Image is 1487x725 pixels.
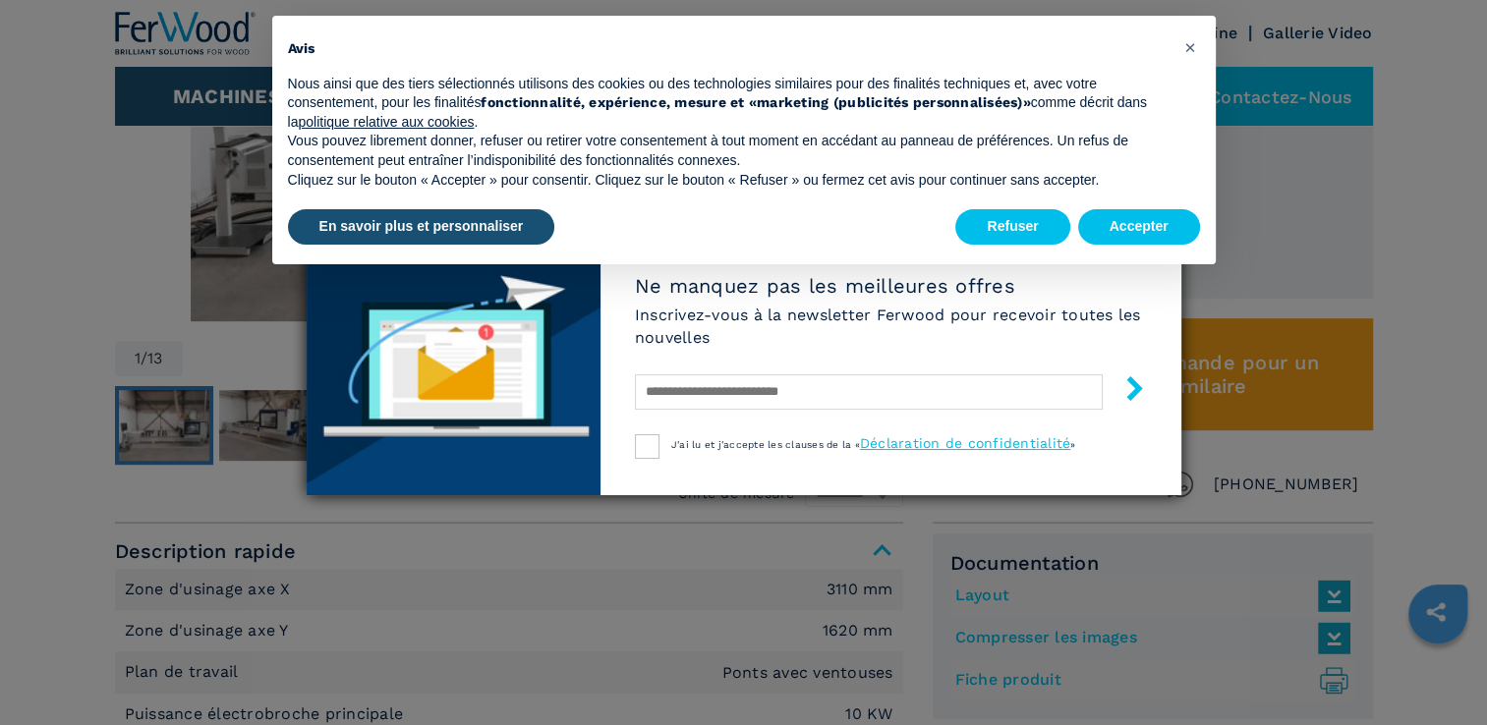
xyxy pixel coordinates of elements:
[288,75,1169,133] p: Nous ainsi que des tiers sélectionnés utilisons des cookies ou des technologies similaires pour d...
[298,114,474,130] a: politique relative aux cookies
[1078,209,1200,245] button: Accepter
[288,209,555,245] button: En savoir plus et personnaliser
[635,304,1147,349] h6: Inscrivez-vous à la newsletter Ferwood pour recevoir toutes les nouvelles
[1103,368,1147,415] button: submit-button
[481,94,1030,110] strong: fonctionnalité, expérience, mesure et «marketing (publicités personnalisées)»
[955,209,1069,245] button: Refuser
[307,230,601,495] img: Newsletter image
[1183,35,1195,59] span: ×
[860,435,1071,451] a: Déclaration de confidentialité
[288,39,1169,59] h2: Avis
[671,439,860,450] span: J'ai lu et j'accepte les clauses de la «
[288,132,1169,170] p: Vous pouvez librement donner, refuser ou retirer votre consentement à tout moment en accédant au ...
[1174,31,1206,63] button: Fermer cet avis
[1070,439,1075,450] span: »
[288,171,1169,191] p: Cliquez sur le bouton « Accepter » pour consentir. Cliquez sur le bouton « Refuser » ou fermez ce...
[635,274,1147,298] span: Ne manquez pas les meilleures offres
